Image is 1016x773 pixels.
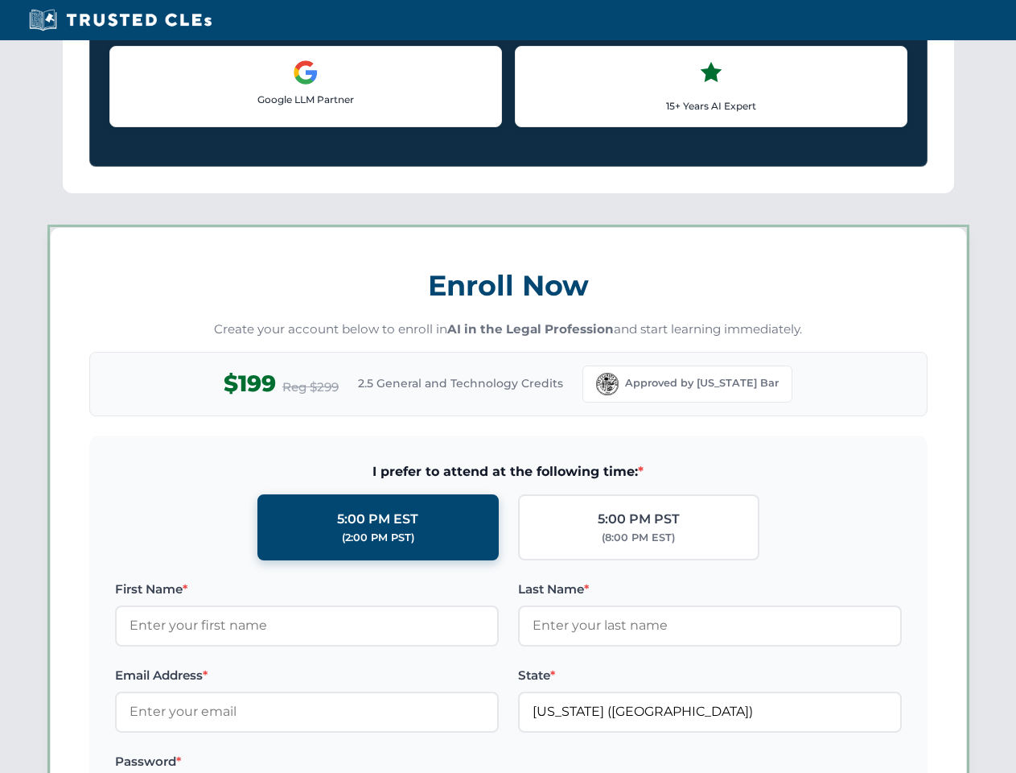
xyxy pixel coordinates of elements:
h3: Enroll Now [89,260,928,311]
strong: AI in the Legal Profession [447,321,614,337]
div: (8:00 PM EST) [602,530,675,546]
label: First Name [115,580,499,599]
span: Reg $299 [282,378,339,397]
img: Trusted CLEs [24,8,216,32]
span: I prefer to attend at the following time: [115,461,902,482]
div: 5:00 PM PST [598,509,680,530]
input: Florida (FL) [518,692,902,732]
p: Google LLM Partner [123,92,488,107]
input: Enter your first name [115,606,499,646]
div: 5:00 PM EST [337,509,418,530]
label: Email Address [115,666,499,685]
label: State [518,666,902,685]
p: Create your account below to enroll in and start learning immediately. [89,320,928,339]
p: 15+ Years AI Expert [529,98,894,114]
img: Google [293,60,319,85]
div: (2:00 PM PST) [342,530,414,546]
label: Password [115,752,499,771]
span: Approved by [US_STATE] Bar [625,375,779,391]
label: Last Name [518,580,902,599]
span: 2.5 General and Technology Credits [358,374,563,392]
input: Enter your email [115,692,499,732]
span: $199 [224,366,276,402]
input: Enter your last name [518,606,902,646]
img: Florida Bar [596,373,619,395]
